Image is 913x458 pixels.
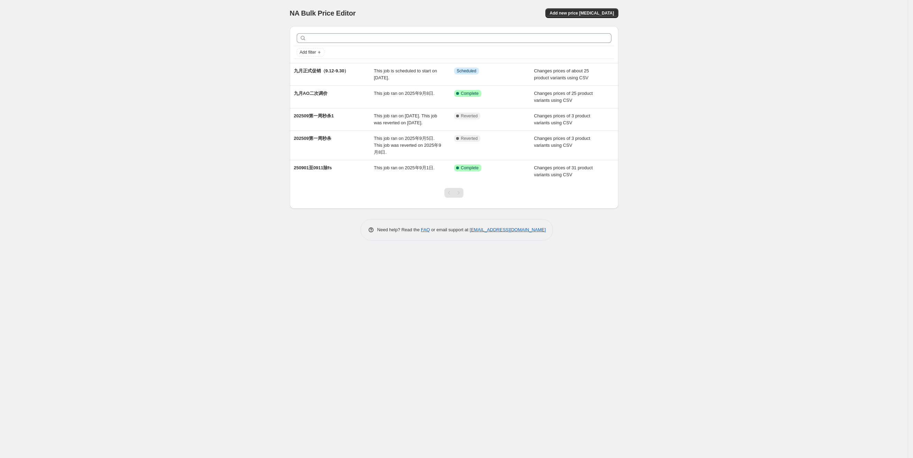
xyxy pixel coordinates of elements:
a: [EMAIL_ADDRESS][DOMAIN_NAME] [470,227,546,232]
span: Complete [461,165,479,171]
span: Scheduled [457,68,477,74]
span: Need help? Read the [377,227,421,232]
span: or email support at [430,227,470,232]
span: Complete [461,91,479,96]
span: Changes prices of 3 product variants using CSV [534,136,590,148]
span: 202509第一周秒杀1 [294,113,334,118]
span: 九月正式促销（9.12-9.30） [294,68,349,73]
span: 九月AO二次调价 [294,91,328,96]
span: 250901至0911除fs [294,165,332,170]
button: Add new price [MEDICAL_DATA] [545,8,618,18]
span: Add filter [300,50,316,55]
a: FAQ [421,227,430,232]
span: Changes prices of 3 product variants using CSV [534,113,590,125]
span: Reverted [461,136,478,141]
span: Changes prices of about 25 product variants using CSV [534,68,589,80]
span: This job ran on 2025年9月5日. This job was reverted on 2025年9月8日. [374,136,441,155]
span: 202509第一周秒杀 [294,136,331,141]
span: Add new price [MEDICAL_DATA] [550,10,614,16]
span: Reverted [461,113,478,119]
nav: Pagination [444,188,463,198]
span: This job is scheduled to start on [DATE]. [374,68,437,80]
button: Add filter [297,48,324,56]
span: This job ran on 2025年9月8日. [374,91,435,96]
span: Changes prices of 25 product variants using CSV [534,91,593,103]
span: This job ran on [DATE]. This job was reverted on [DATE]. [374,113,437,125]
span: NA Bulk Price Editor [290,9,356,17]
span: This job ran on 2025年9月1日. [374,165,435,170]
span: Changes prices of 31 product variants using CSV [534,165,593,177]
